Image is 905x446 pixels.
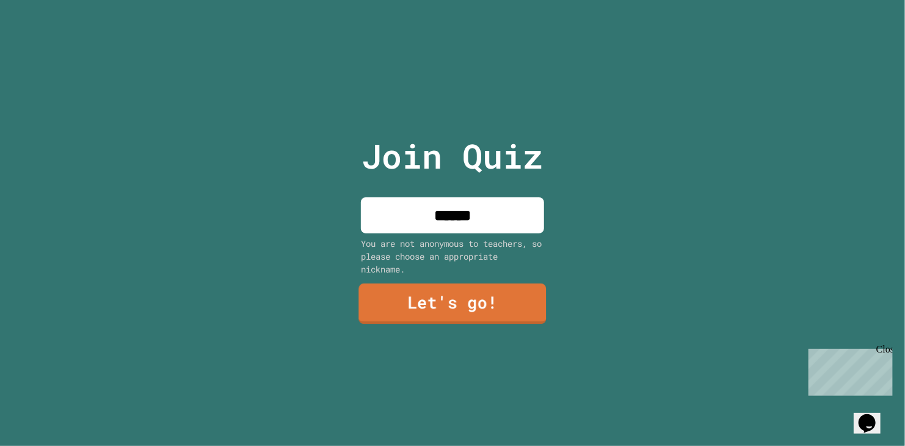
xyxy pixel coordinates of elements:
div: Chat with us now!Close [5,5,84,78]
a: Let's go! [358,283,546,324]
iframe: chat widget [804,344,893,396]
p: Join Quiz [362,131,543,181]
div: You are not anonymous to teachers, so please choose an appropriate nickname. [361,237,544,276]
iframe: chat widget [854,397,893,434]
